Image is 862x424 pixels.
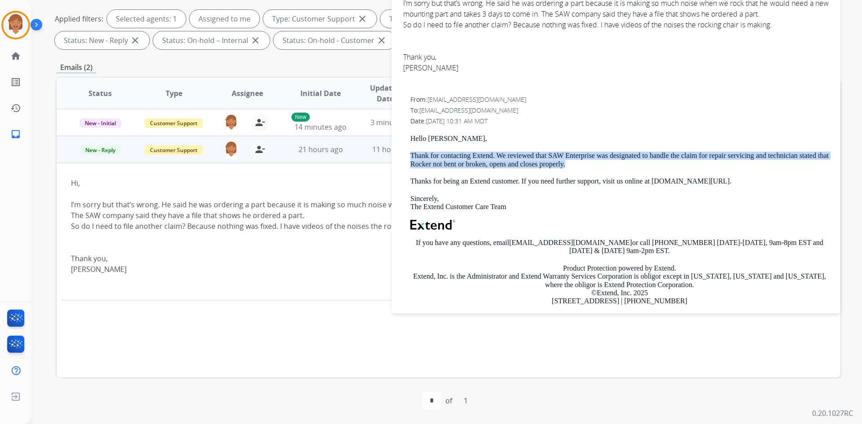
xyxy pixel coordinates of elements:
span: Type [166,88,182,99]
div: of [445,395,452,406]
div: Date: [410,117,829,126]
span: [EMAIL_ADDRESS][DOMAIN_NAME] [427,95,526,104]
div: Thank you, [403,52,829,73]
div: Status: New - Reply [55,31,150,49]
p: Thanks for being an Extend customer. If you need further support, visit us online at [DOMAIN_NAME... [410,177,829,185]
a: [EMAIL_ADDRESS][DOMAIN_NAME] [509,239,632,246]
div: So do I need to file another claim? Because nothing was fixed. I have videos of the noises the ro... [403,19,829,30]
p: New [291,113,310,122]
p: If you have any questions, email or call [PHONE_NUMBER] [DATE]-[DATE], 9am-8pm EST and [DATE] & [... [410,239,829,255]
mat-icon: home [10,51,21,61]
mat-icon: person_remove [255,144,265,155]
div: Thank you, [71,253,679,275]
p: 0.20.1027RC [812,408,853,419]
p: Thank for contacting Extend. We reviewed that SAW Enterprise was designated to handle the claim f... [410,152,829,168]
span: New - Reply [80,145,121,155]
span: Assignee [232,88,263,99]
span: 14 minutes ago [295,122,347,132]
div: Assigned to me [189,10,259,28]
mat-icon: close [357,13,368,24]
div: Selected agents: 1 [107,10,186,28]
div: Type: Customer Support [263,10,377,28]
span: [DATE] 10:31 AM MDT [426,117,488,125]
div: [PERSON_NAME] [403,62,829,73]
mat-icon: list_alt [10,77,21,87]
div: Status: On-hold – Internal [153,31,270,49]
div: Type: Shipping Protection [380,10,498,28]
span: Updated Date [365,83,406,104]
mat-icon: close [376,35,387,46]
mat-icon: close [130,35,141,46]
span: Customer Support [145,118,203,128]
div: From: [410,95,829,104]
span: 3 minutes ago [370,118,418,127]
mat-icon: person_remove [255,117,265,128]
span: Status [88,88,112,99]
div: 1 [457,392,475,410]
p: Hello [PERSON_NAME], [410,135,829,143]
span: Customer Support [145,145,203,155]
span: New - Initial [79,118,121,128]
p: Sincerely, The Extend Customer Care Team [410,195,829,211]
div: Status: On-hold - Customer [273,31,396,49]
img: avatar [3,13,28,38]
span: 21 hours ago [299,144,343,154]
div: To: [410,106,829,115]
span: [EMAIL_ADDRESS][DOMAIN_NAME] [419,106,518,114]
span: 11 hours ago [372,144,417,154]
div: Hi, [71,178,679,285]
p: Emails (2) [57,62,96,73]
div: So do I need to file another claim? Because nothing was fixed. I have videos of the noises the ro... [71,221,679,232]
img: Extend Logo [410,220,455,230]
div: [PERSON_NAME] [71,264,679,275]
span: Initial Date [300,88,341,99]
p: Applied filters: [55,13,103,24]
div: I’m sorry but that’s wrong. He said he was ordering a part because it is making so much noise whe... [71,199,679,221]
img: agent-avatar [222,140,240,159]
img: agent-avatar [222,114,240,132]
p: Product Protection powered by Extend. Extend, Inc. is the Administrator and Extend Warranty Servi... [410,264,829,306]
mat-icon: close [250,35,261,46]
mat-icon: history [10,103,21,114]
mat-icon: inbox [10,129,21,140]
